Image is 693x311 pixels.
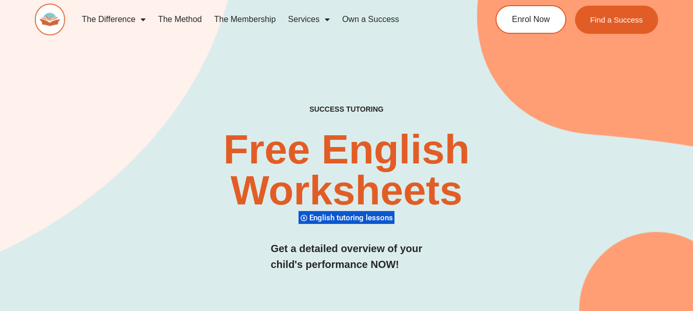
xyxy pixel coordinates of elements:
[254,105,439,114] h4: SUCCESS TUTORING​
[496,5,566,34] a: Enrol Now
[575,6,659,34] a: Find a Success
[282,8,336,31] a: Services
[208,8,282,31] a: The Membership
[309,213,396,222] span: English tutoring lessons
[590,16,643,24] span: Find a Success
[75,8,460,31] nav: Menu
[75,8,152,31] a: The Difference
[271,241,423,273] h3: Get a detailed overview of your child's performance NOW!
[299,211,394,224] div: English tutoring lessons
[336,8,405,31] a: Own a Success
[152,8,208,31] a: The Method
[141,129,552,211] h2: Free English Worksheets​
[512,15,550,24] span: Enrol Now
